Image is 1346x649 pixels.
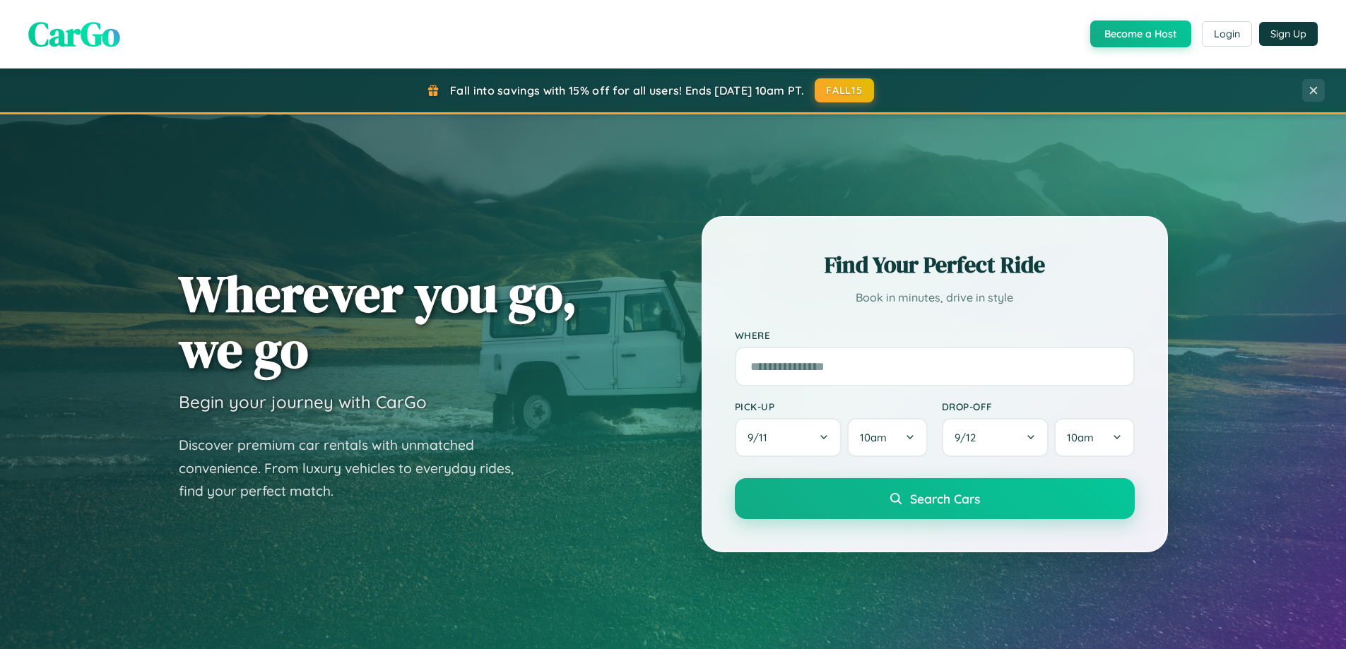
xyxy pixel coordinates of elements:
[179,391,427,412] h3: Begin your journey with CarGo
[450,83,804,97] span: Fall into savings with 15% off for all users! Ends [DATE] 10am PT.
[847,418,927,457] button: 10am
[815,78,874,102] button: FALL15
[179,266,577,377] h1: Wherever you go, we go
[910,491,980,506] span: Search Cars
[748,431,774,444] span: 9 / 11
[955,431,983,444] span: 9 / 12
[735,400,928,412] label: Pick-up
[735,287,1135,308] p: Book in minutes, drive in style
[1202,21,1252,47] button: Login
[942,400,1135,412] label: Drop-off
[1259,22,1318,46] button: Sign Up
[1090,20,1191,47] button: Become a Host
[735,249,1135,280] h2: Find Your Perfect Ride
[28,11,120,57] span: CarGo
[735,418,842,457] button: 9/11
[179,434,532,503] p: Discover premium car rentals with unmatched convenience. From luxury vehicles to everyday rides, ...
[860,431,887,444] span: 10am
[735,478,1135,519] button: Search Cars
[1067,431,1094,444] span: 10am
[942,418,1049,457] button: 9/12
[735,329,1135,341] label: Where
[1054,418,1134,457] button: 10am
